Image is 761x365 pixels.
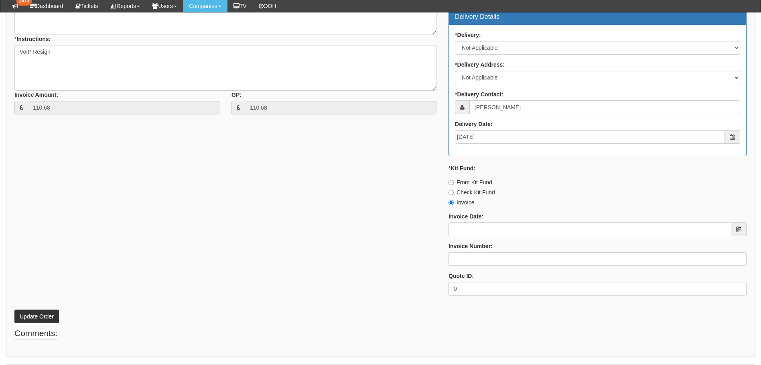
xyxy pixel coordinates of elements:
[448,242,493,250] label: Invoice Number:
[448,178,492,186] label: From Kit Fund
[448,180,454,185] input: From Kit Fund
[455,61,505,69] label: Delivery Address:
[448,272,474,280] label: Quote ID:
[455,13,740,20] h3: Delivery Details
[448,212,483,220] label: Invoice Date:
[448,188,495,196] label: Check Kit Fund
[231,91,241,99] label: GP:
[448,190,454,195] input: Check Kit Fund
[14,45,436,91] textarea: VoIP Resign
[455,90,503,98] label: Delivery Contact:
[455,31,481,39] label: Delivery:
[455,120,492,128] label: Delivery Date:
[448,198,474,206] label: Invoice
[14,310,59,323] button: Update Order
[14,327,57,340] legend: Comments:
[448,164,475,172] label: Kit Fund:
[14,91,58,99] label: Invoice Amount:
[14,35,51,43] label: Instructions:
[448,200,454,205] input: Invoice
